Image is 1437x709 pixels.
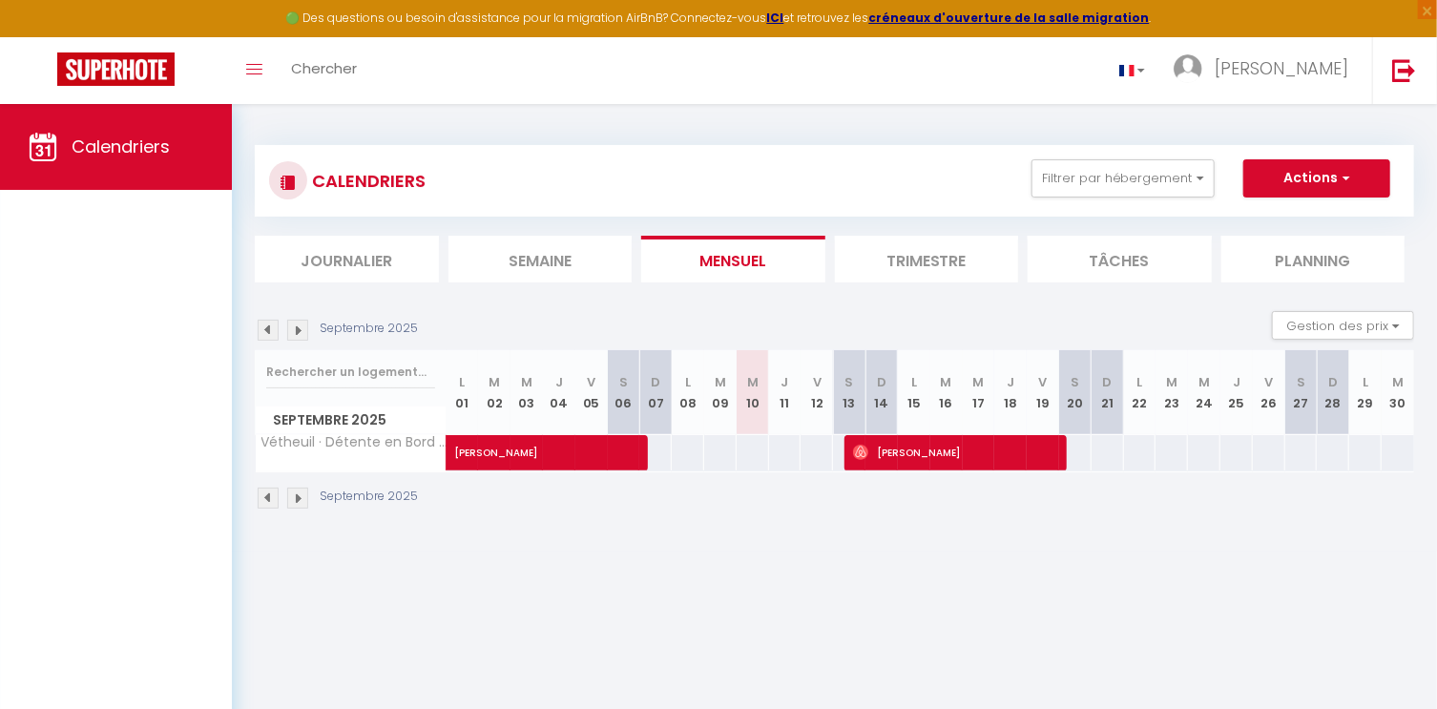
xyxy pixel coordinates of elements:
[1156,350,1188,435] th: 23
[1159,37,1372,104] a: ... [PERSON_NAME]
[639,350,672,435] th: 07
[672,350,704,435] th: 08
[737,350,769,435] th: 10
[1233,373,1240,391] abbr: J
[715,373,726,391] abbr: M
[1031,159,1215,198] button: Filtrer par hébergement
[1103,373,1113,391] abbr: D
[972,373,984,391] abbr: M
[930,350,963,435] th: 16
[291,58,357,78] span: Chercher
[1392,373,1404,391] abbr: M
[521,373,532,391] abbr: M
[1007,373,1014,391] abbr: J
[619,373,628,391] abbr: S
[255,236,439,282] li: Journalier
[685,373,691,391] abbr: L
[877,373,886,391] abbr: D
[555,373,563,391] abbr: J
[1220,350,1253,435] th: 25
[835,236,1019,282] li: Trimestre
[307,159,426,202] h3: CALENDRIERS
[575,350,608,435] th: 05
[1264,373,1273,391] abbr: V
[587,373,595,391] abbr: V
[1092,350,1124,435] th: 21
[1221,236,1406,282] li: Planning
[1328,373,1338,391] abbr: D
[747,373,759,391] abbr: M
[320,320,418,338] p: Septembre 2025
[963,350,995,435] th: 17
[1215,56,1348,80] span: [PERSON_NAME]
[813,373,822,391] abbr: V
[833,350,865,435] th: 13
[1071,373,1079,391] abbr: S
[510,350,543,435] th: 03
[543,350,575,435] th: 04
[459,373,465,391] abbr: L
[277,37,371,104] a: Chercher
[72,135,170,158] span: Calendriers
[454,425,718,461] span: [PERSON_NAME]
[1174,54,1202,83] img: ...
[1285,350,1318,435] th: 27
[1392,58,1416,82] img: logout
[704,350,737,435] th: 09
[1382,350,1414,435] th: 30
[1028,236,1212,282] li: Tâches
[869,10,1150,26] a: créneaux d'ouverture de la salle migration
[448,236,633,282] li: Semaine
[781,373,789,391] abbr: J
[769,350,802,435] th: 11
[1188,350,1220,435] th: 24
[801,350,833,435] th: 12
[1317,350,1349,435] th: 28
[57,52,175,86] img: Super Booking
[478,350,510,435] th: 02
[845,373,854,391] abbr: S
[1349,350,1382,435] th: 29
[266,355,435,389] input: Rechercher un logement...
[941,373,952,391] abbr: M
[853,434,1058,470] span: [PERSON_NAME]
[15,8,73,65] button: Ouvrir le widget de chat LiveChat
[865,350,898,435] th: 14
[1039,373,1048,391] abbr: V
[1136,373,1142,391] abbr: L
[1272,311,1414,340] button: Gestion des prix
[608,350,640,435] th: 06
[489,373,500,391] abbr: M
[767,10,784,26] a: ICI
[256,407,446,434] span: Septembre 2025
[1027,350,1059,435] th: 19
[898,350,930,435] th: 15
[1243,159,1390,198] button: Actions
[641,236,825,282] li: Mensuel
[259,435,449,449] span: Vétheuil · Détente en Bord de Seine - Collection Idylliq
[1253,350,1285,435] th: 26
[1297,373,1305,391] abbr: S
[1198,373,1210,391] abbr: M
[1124,350,1156,435] th: 22
[994,350,1027,435] th: 18
[651,373,660,391] abbr: D
[911,373,917,391] abbr: L
[1363,373,1368,391] abbr: L
[447,435,479,471] a: [PERSON_NAME]
[320,488,418,506] p: Septembre 2025
[1166,373,1177,391] abbr: M
[1059,350,1092,435] th: 20
[447,350,479,435] th: 01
